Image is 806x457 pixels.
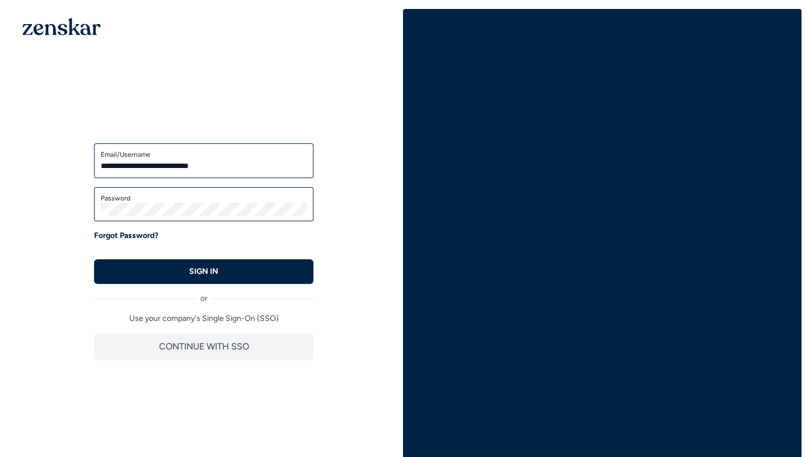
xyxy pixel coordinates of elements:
img: 1OGAJ2xQqyY4LXKgY66KYq0eOWRCkrZdAb3gUhuVAqdWPZE9SRJmCz+oDMSn4zDLXe31Ii730ItAGKgCKgCCgCikA4Av8PJUP... [22,18,101,35]
a: Forgot Password? [94,230,158,241]
div: or [94,284,313,304]
p: Use your company's Single Sign-On (SSO) [94,313,313,324]
p: SIGN IN [189,266,218,277]
label: Password [101,194,307,203]
button: CONTINUE WITH SSO [94,333,313,360]
button: SIGN IN [94,259,313,284]
label: Email/Username [101,150,307,159]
